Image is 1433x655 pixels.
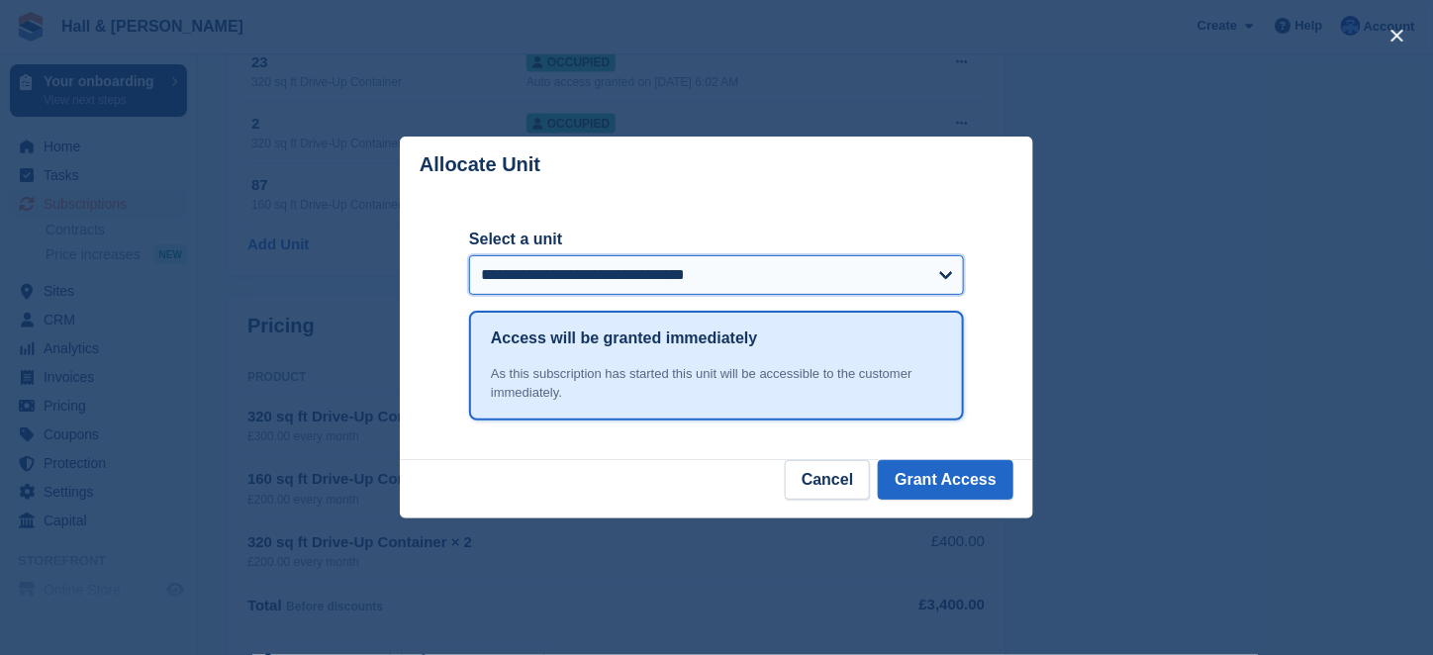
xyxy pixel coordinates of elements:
button: close [1382,20,1413,51]
label: Select a unit [469,228,964,251]
h1: Access will be granted immediately [491,327,757,350]
div: As this subscription has started this unit will be accessible to the customer immediately. [491,364,942,403]
p: Allocate Unit [420,153,540,176]
button: Cancel [785,460,870,500]
button: Grant Access [878,460,1013,500]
